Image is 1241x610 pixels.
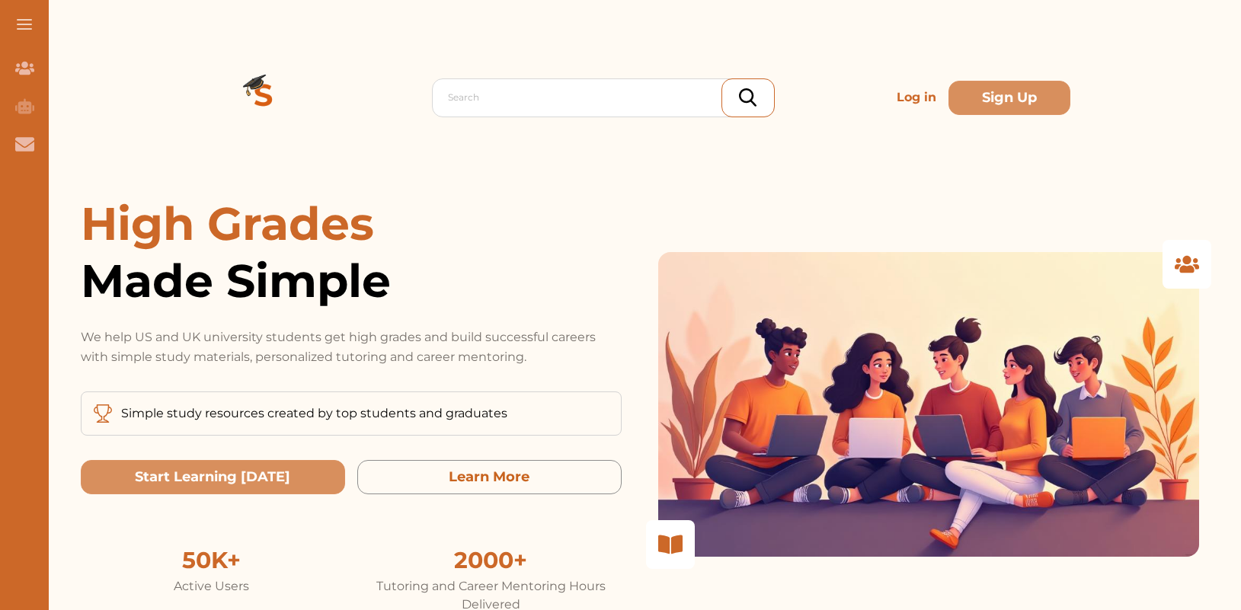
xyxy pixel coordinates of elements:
[81,543,342,577] div: 50K+
[81,327,622,367] p: We help US and UK university students get high grades and build successful careers with simple st...
[209,43,318,152] img: Logo
[739,88,756,107] img: search_icon
[357,460,622,494] button: Learn More
[81,252,622,309] span: Made Simple
[81,577,342,596] div: Active Users
[81,196,374,251] span: High Grades
[948,81,1070,115] button: Sign Up
[121,404,507,423] p: Simple study resources created by top students and graduates
[891,82,942,113] p: Log in
[360,543,622,577] div: 2000+
[81,460,345,494] button: Start Learning Today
